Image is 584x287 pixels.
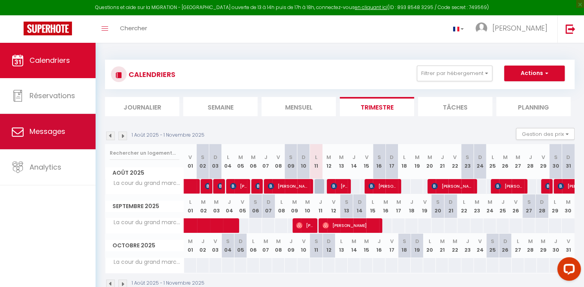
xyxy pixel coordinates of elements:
[436,234,448,258] th: 21
[541,238,545,245] abbr: M
[302,154,306,161] abbr: D
[310,234,322,258] th: 11
[222,144,234,179] th: 04
[255,179,260,194] span: [PERSON_NAME]
[239,238,243,245] abbr: D
[322,144,335,179] th: 12
[29,55,70,65] span: Calendriers
[276,238,281,245] abbr: M
[554,198,556,206] abbr: L
[288,194,301,218] th: 09
[205,179,209,194] span: [PERSON_NAME]
[238,154,243,161] abbr: M
[390,238,394,245] abbr: V
[499,234,512,258] th: 26
[512,234,524,258] th: 27
[423,198,427,206] abbr: V
[448,234,461,258] th: 22
[197,144,209,179] th: 02
[528,238,533,245] abbr: M
[210,194,223,218] th: 03
[348,234,360,258] th: 14
[260,144,272,179] th: 07
[418,194,431,218] th: 19
[197,234,209,258] th: 02
[353,194,366,218] th: 14
[541,154,545,161] abbr: V
[428,238,431,245] abbr: L
[492,154,494,161] abbr: L
[503,238,507,245] abbr: D
[461,234,474,258] th: 23
[345,198,348,206] abbr: S
[449,198,453,206] abbr: D
[188,238,193,245] abbr: M
[227,154,229,161] abbr: L
[410,198,413,206] abbr: J
[378,238,381,245] abbr: J
[537,234,549,258] th: 29
[322,234,335,258] th: 12
[201,238,204,245] abbr: J
[444,194,457,218] th: 21
[562,144,575,179] th: 31
[251,154,256,161] abbr: M
[249,194,262,218] th: 06
[492,23,547,33] span: [PERSON_NAME]
[310,144,322,179] th: 11
[373,144,385,179] th: 16
[496,194,509,218] th: 25
[197,194,210,218] th: 02
[549,234,562,258] th: 30
[348,144,360,179] th: 14
[267,198,271,206] abbr: D
[448,144,461,179] th: 22
[114,15,153,43] a: Chercher
[535,194,548,218] th: 28
[499,144,512,179] th: 26
[183,97,258,116] li: Semaine
[474,234,486,258] th: 24
[331,179,348,194] span: [PERSON_NAME]
[285,234,297,258] th: 09
[566,198,571,206] abbr: M
[423,144,436,179] th: 20
[396,198,401,206] abbr: M
[415,238,419,245] abbr: D
[403,238,406,245] abbr: S
[236,194,249,218] th: 05
[260,234,272,258] th: 07
[107,218,185,227] span: La cour du grand marché
[327,238,331,245] abbr: D
[398,144,411,179] th: 18
[209,144,222,179] th: 03
[340,194,353,218] th: 13
[529,154,532,161] abbr: J
[297,234,310,258] th: 10
[297,144,310,179] th: 10
[385,234,398,258] th: 17
[509,194,522,218] th: 26
[107,179,185,188] span: La cour du grand marché
[486,144,499,179] th: 25
[466,238,469,245] abbr: J
[326,154,331,161] abbr: M
[24,22,72,35] img: Super Booking
[503,154,508,161] abbr: M
[431,179,473,194] span: [PERSON_NAME]
[105,167,184,179] span: Août 2025
[272,234,285,258] th: 08
[214,154,217,161] abbr: D
[453,238,457,245] abbr: M
[566,24,575,34] img: logout
[524,144,537,179] th: 28
[360,234,373,258] th: 15
[516,154,520,161] abbr: M
[184,194,197,218] th: 01
[314,194,327,218] th: 11
[440,154,444,161] abbr: J
[440,238,444,245] abbr: M
[292,198,297,206] abbr: M
[275,194,288,218] th: 08
[517,238,519,245] abbr: L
